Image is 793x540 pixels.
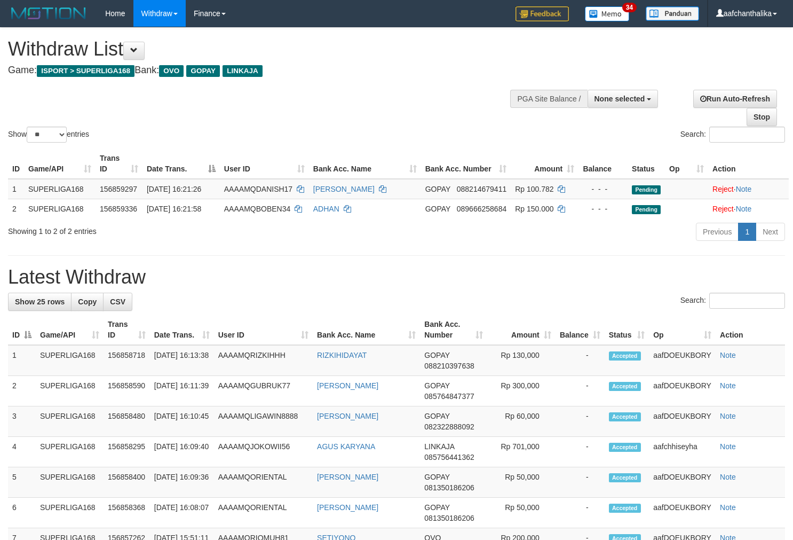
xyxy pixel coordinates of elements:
[424,351,449,359] span: GOPAY
[24,148,96,179] th: Game/API: activate to sort column ascending
[8,345,36,376] td: 1
[8,406,36,437] td: 3
[150,406,214,437] td: [DATE] 16:10:45
[424,442,454,451] span: LINKAJA
[720,442,736,451] a: Note
[317,503,378,512] a: [PERSON_NAME]
[8,38,518,60] h1: Withdraw List
[556,345,605,376] td: -
[8,467,36,498] td: 5
[214,315,313,345] th: User ID: activate to sort column ascending
[8,437,36,467] td: 4
[8,179,24,199] td: 1
[150,345,214,376] td: [DATE] 16:13:38
[487,498,556,528] td: Rp 50,000
[632,185,661,194] span: Pending
[110,298,125,306] span: CSV
[646,6,699,21] img: panduan.png
[424,473,449,481] span: GOPAY
[214,376,313,406] td: AAAAMQGUBRUK77
[712,185,734,193] a: Reject
[585,6,630,21] img: Button%20Memo.svg
[104,437,150,467] td: 156858295
[424,514,474,522] span: Copy 081350186206 to clipboard
[150,498,214,528] td: [DATE] 16:08:07
[8,5,89,21] img: MOTION_logo.png
[24,199,96,218] td: SUPERLIGA168
[424,453,474,461] span: Copy 085756441362 to clipboard
[104,315,150,345] th: Trans ID: activate to sort column ascending
[605,315,649,345] th: Status: activate to sort column ascending
[457,205,506,213] span: Copy 089666258684 to clipboard
[8,148,24,179] th: ID
[511,148,578,179] th: Amount: activate to sort column ascending
[556,376,605,406] td: -
[159,65,184,77] span: OVO
[424,362,474,370] span: Copy 088210397638 to clipboard
[424,392,474,401] span: Copy 085764847377 to clipboard
[665,148,708,179] th: Op: activate to sort column ascending
[8,293,72,311] a: Show 25 rows
[317,412,378,420] a: [PERSON_NAME]
[609,504,641,513] span: Accepted
[609,351,641,361] span: Accepted
[583,184,623,194] div: - - -
[556,406,605,437] td: -
[578,148,628,179] th: Balance
[628,148,665,179] th: Status
[186,65,220,77] span: GOPAY
[708,179,789,199] td: ·
[214,498,313,528] td: AAAAMQORIENTAL
[214,406,313,437] td: AAAAMQLIGAWIN8888
[223,65,263,77] span: LINKAJA
[150,467,214,498] td: [DATE] 16:09:36
[104,406,150,437] td: 156858480
[556,437,605,467] td: -
[313,185,375,193] a: [PERSON_NAME]
[588,90,659,108] button: None selected
[756,223,785,241] a: Next
[747,108,777,126] a: Stop
[424,412,449,420] span: GOPAY
[457,185,506,193] span: Copy 088214679411 to clipboard
[716,315,785,345] th: Action
[696,223,739,241] a: Previous
[510,90,587,108] div: PGA Site Balance /
[487,345,556,376] td: Rp 130,000
[421,148,511,179] th: Bank Acc. Number: activate to sort column ascending
[425,205,450,213] span: GOPAY
[420,315,487,345] th: Bank Acc. Number: activate to sort column ascending
[556,467,605,498] td: -
[8,498,36,528] td: 6
[487,437,556,467] td: Rp 701,000
[649,467,716,498] td: aafDOEUKBORY
[24,179,96,199] td: SUPERLIGA168
[220,148,309,179] th: User ID: activate to sort column ascending
[36,376,104,406] td: SUPERLIGA168
[487,376,556,406] td: Rp 300,000
[104,498,150,528] td: 156858368
[309,148,421,179] th: Bank Acc. Name: activate to sort column ascending
[720,412,736,420] a: Note
[150,315,214,345] th: Date Trans.: activate to sort column ascending
[709,293,785,309] input: Search:
[720,503,736,512] a: Note
[100,205,137,213] span: 156859336
[487,467,556,498] td: Rp 50,000
[104,376,150,406] td: 156858590
[104,467,150,498] td: 156858400
[720,351,736,359] a: Note
[214,467,313,498] td: AAAAMQORIENTAL
[96,148,142,179] th: Trans ID: activate to sort column ascending
[515,185,553,193] span: Rp 100.782
[104,345,150,376] td: 156858718
[37,65,134,77] span: ISPORT > SUPERLIGA168
[317,473,378,481] a: [PERSON_NAME]
[632,205,661,214] span: Pending
[78,298,97,306] span: Copy
[142,148,220,179] th: Date Trans.: activate to sort column descending
[71,293,104,311] a: Copy
[150,376,214,406] td: [DATE] 16:11:39
[15,298,65,306] span: Show 25 rows
[649,345,716,376] td: aafDOEUKBORY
